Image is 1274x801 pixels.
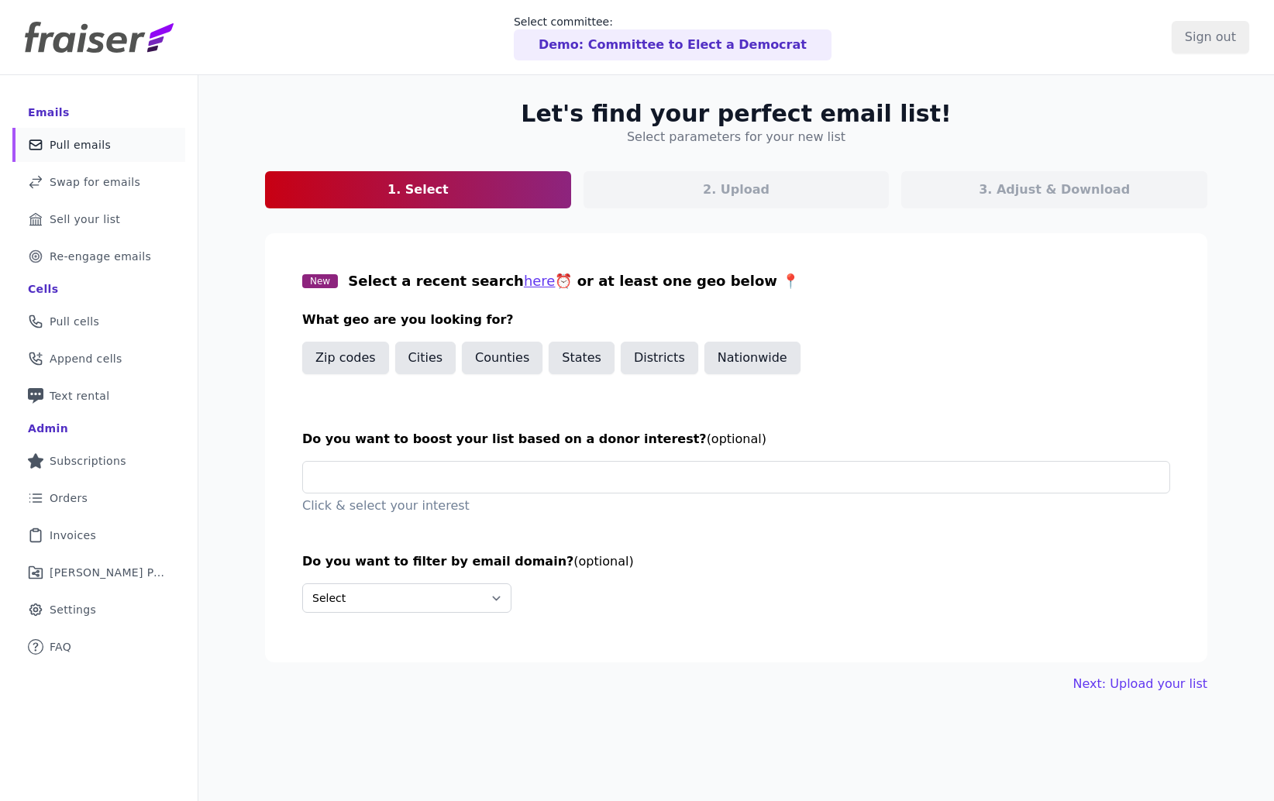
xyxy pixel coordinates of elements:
button: States [549,342,615,374]
a: [PERSON_NAME] Performance [12,555,185,590]
span: Pull cells [50,314,99,329]
p: 2. Upload [703,180,770,199]
button: Cities [395,342,456,374]
span: Select a recent search ⏰ or at least one geo below 📍 [348,273,799,289]
a: Append cells [12,342,185,376]
span: (optional) [573,554,633,569]
button: here [524,270,556,292]
h4: Select parameters for your new list [627,128,845,146]
span: Text rental [50,388,110,404]
span: Settings [50,602,96,617]
button: Next: Upload your list [1073,675,1207,693]
span: Subscriptions [50,453,126,469]
a: Swap for emails [12,165,185,199]
span: Sell your list [50,211,120,227]
p: Click & select your interest [302,497,1170,515]
span: Append cells [50,351,122,366]
span: Swap for emails [50,174,140,190]
a: Select committee: Demo: Committee to Elect a Democrat [514,14,832,60]
a: Sell your list [12,202,185,236]
p: Demo: Committee to Elect a Democrat [539,36,807,54]
a: 1. Select [265,171,571,208]
h2: Let's find your perfect email list! [521,100,951,128]
span: (optional) [707,431,766,446]
span: [PERSON_NAME] Performance [50,565,167,580]
a: Re-engage emails [12,239,185,273]
div: Admin [28,421,68,436]
span: Invoices [50,528,96,543]
a: Subscriptions [12,444,185,478]
span: FAQ [50,639,71,655]
h3: What geo are you looking for? [302,311,1170,329]
button: Zip codes [302,342,389,374]
span: Pull emails [50,137,111,153]
a: FAQ [12,630,185,664]
span: Do you want to boost your list based on a donor interest? [302,431,707,446]
span: New [302,274,338,288]
button: Counties [462,342,542,374]
span: Orders [50,490,88,506]
span: Re-engage emails [50,249,151,264]
div: Emails [28,105,70,120]
p: Select committee: [514,14,832,29]
a: Settings [12,593,185,627]
p: 3. Adjust & Download [979,180,1130,199]
a: Pull emails [12,128,185,162]
a: Invoices [12,518,185,552]
a: Pull cells [12,304,185,339]
p: 1. Select [387,180,449,199]
a: Orders [12,481,185,515]
div: Cells [28,281,58,297]
button: Nationwide [704,342,801,374]
span: Do you want to filter by email domain? [302,554,573,569]
img: Fraiser Logo [25,22,174,53]
a: Text rental [12,379,185,413]
input: Sign out [1172,21,1249,53]
button: Districts [621,342,698,374]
